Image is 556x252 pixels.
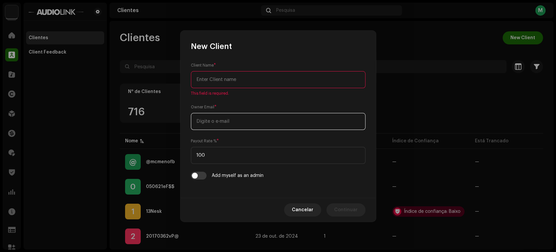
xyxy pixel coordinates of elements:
small: Payout Rate % [191,138,217,144]
input: Digite o e-mail [191,113,365,130]
span: Continuar [334,203,358,216]
input: Enter payout rate % [191,147,365,164]
span: New Client [191,41,232,52]
input: Enter Client name [191,71,365,88]
span: Cancelar [292,203,313,216]
button: Cancelar [284,203,321,216]
span: This field is required. [191,91,365,96]
small: Owner Email [191,104,214,110]
small: Client Name [191,62,214,69]
div: Add myself as an admin [212,173,264,178]
button: Continuar [326,203,365,216]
